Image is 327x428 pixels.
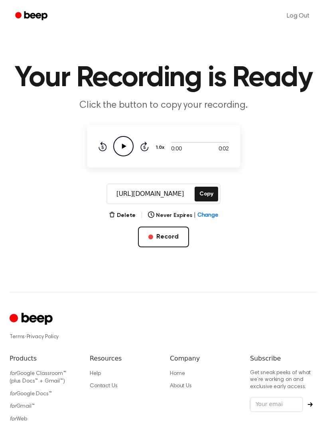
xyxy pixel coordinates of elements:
[10,404,35,409] a: forGmail™
[27,334,59,340] a: Privacy Policy
[10,312,55,327] a: Cruip
[10,333,317,341] div: ·
[10,99,317,112] p: Click the button to copy your recording.
[10,371,16,377] i: for
[303,402,317,407] button: Subscribe
[250,354,317,363] h6: Subscribe
[90,371,100,377] a: Help
[170,383,192,389] a: About Us
[155,141,167,154] button: 1.0x
[109,211,136,220] button: Delete
[10,404,16,409] i: for
[10,354,77,363] h6: Products
[170,371,185,377] a: Home
[197,211,218,220] span: Change
[90,354,157,363] h6: Resources
[194,211,196,220] span: |
[10,416,27,422] a: forWeb
[279,6,317,26] a: Log Out
[10,371,66,385] a: forGoogle Classroom™ (plus Docs™ + Gmail™)
[10,391,52,397] a: forGoogle Docs™
[250,370,317,391] p: Get sneak peeks of what we’re working on and exclusive early access.
[250,397,303,412] input: Your email
[10,64,317,93] h1: Your Recording is Ready
[10,391,16,397] i: for
[10,8,55,24] a: Beep
[148,211,218,220] button: Never Expires|Change
[219,145,229,154] span: 0:02
[171,145,181,154] span: 0:00
[90,383,117,389] a: Contact Us
[10,416,16,422] i: for
[10,334,25,340] a: Terms
[140,211,143,220] span: |
[195,187,218,201] button: Copy
[170,354,237,363] h6: Company
[138,227,189,247] button: Record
